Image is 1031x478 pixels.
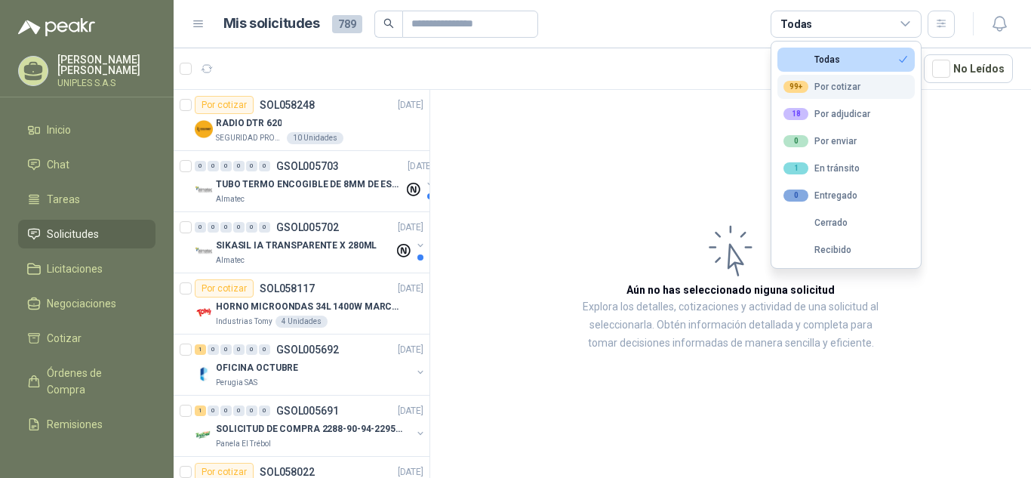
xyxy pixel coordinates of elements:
p: [DATE] [398,98,423,113]
div: 0 [233,344,245,355]
div: Todas [783,54,840,65]
p: [DATE] [398,404,423,418]
div: 0 [246,344,257,355]
div: 0 [259,222,270,233]
p: RADIO DTR 620 [216,116,282,131]
div: Por adjudicar [783,108,870,120]
p: SOLICITUD DE COMPRA 2288-90-94-2295-96-2301-02-04 [216,422,404,436]
div: Recibido [783,245,851,255]
a: Licitaciones [18,254,155,283]
div: Cerrado [783,217,848,228]
button: 18Por adjudicar [777,102,915,126]
button: No Leídos [924,54,1013,83]
span: Licitaciones [47,261,103,277]
img: Company Logo [195,181,213,199]
img: Logo peakr [18,18,95,36]
p: SOL058022 [260,467,315,477]
div: 0 [259,161,270,171]
div: 0 [195,161,206,171]
span: Solicitudes [47,226,99,242]
img: Company Logo [195,120,213,138]
img: Company Logo [195,426,213,444]
p: GSOL005703 [276,161,339,171]
span: Cotizar [47,330,82,347]
p: [DATE] [398,220,423,235]
h1: Mis solicitudes [223,13,320,35]
button: Cerrado [777,211,915,235]
div: 0 [259,406,270,416]
p: Panela El Trébol [216,438,271,450]
span: search [383,18,394,29]
div: 1 [195,344,206,355]
p: Perugia SAS [216,377,257,389]
div: 0 [195,222,206,233]
a: Solicitudes [18,220,155,248]
div: 0 [783,135,808,147]
p: [DATE] [398,343,423,357]
p: TUBO TERMO ENCOGIBLE DE 8MM DE ESPESOR X 5CMS [216,177,404,192]
a: 0 0 0 0 0 0 GSOL005703[DATE] Company LogoTUBO TERMO ENCOGIBLE DE 8MM DE ESPESOR X 5CMSAlmatec [195,157,436,205]
p: HORNO MICROONDAS 34L 1400W MARCA TORNADO. [216,300,404,314]
p: [PERSON_NAME] [PERSON_NAME] [57,54,155,76]
a: Por cotizarSOL058117[DATE] Company LogoHORNO MICROONDAS 34L 1400W MARCA TORNADO.Industrias Tomy4 ... [174,273,429,335]
div: 0 [233,161,245,171]
div: 0 [246,161,257,171]
div: 0 [233,222,245,233]
div: Por cotizar [195,96,254,114]
img: Company Logo [195,304,213,322]
div: 0 [220,222,232,233]
div: 0 [220,161,232,171]
a: Tareas [18,185,155,214]
p: GSOL005702 [276,222,339,233]
div: 0 [220,406,232,416]
span: Chat [47,156,69,173]
a: Órdenes de Compra [18,359,155,404]
a: 1 0 0 0 0 0 GSOL005692[DATE] Company LogoOFICINA OCTUBREPerugia SAS [195,341,426,389]
div: 10 Unidades [287,132,343,144]
div: 0 [220,344,232,355]
a: Inicio [18,116,155,144]
div: 0 [208,222,219,233]
span: Negociaciones [47,295,116,312]
div: 0 [208,344,219,355]
a: Negociaciones [18,289,155,318]
p: SEGURIDAD PROVISER LTDA [216,132,284,144]
button: 0Por enviar [777,129,915,153]
div: 18 [783,108,808,120]
button: 0Entregado [777,183,915,208]
p: Almatec [216,193,245,205]
p: GSOL005691 [276,406,339,416]
div: 4 Unidades [275,316,328,328]
div: 0 [246,222,257,233]
a: Por cotizarSOL058248[DATE] Company LogoRADIO DTR 620SEGURIDAD PROVISER LTDA10 Unidades [174,90,429,151]
span: Órdenes de Compra [47,365,141,398]
div: Entregado [783,190,857,202]
div: 1 [195,406,206,416]
p: SOL058248 [260,100,315,110]
div: 0 [208,406,219,416]
p: Explora los detalles, cotizaciones y actividad de una solicitud al seleccionarla. Obtén informaci... [581,298,880,353]
button: Recibido [777,238,915,262]
div: En tránsito [783,162,860,174]
a: Remisiones [18,410,155,439]
div: Por enviar [783,135,857,147]
button: Todas [777,48,915,72]
img: Company Logo [195,365,213,383]
div: Por cotizar [195,279,254,298]
a: Chat [18,150,155,179]
p: [DATE] [408,159,433,174]
a: 0 0 0 0 0 0 GSOL005702[DATE] Company LogoSIKASIL IA TRANSPARENTE X 280MLAlmatec [195,218,426,267]
p: SIKASIL IA TRANSPARENTE X 280ML [216,239,377,253]
p: GSOL005692 [276,344,339,355]
p: SOL058117 [260,283,315,294]
span: Inicio [47,122,71,138]
span: Remisiones [47,416,103,433]
p: UNIPLES S.A.S [57,79,155,88]
div: 99+ [783,81,808,93]
div: Por cotizar [783,81,860,93]
div: 0 [246,406,257,416]
div: 0 [783,190,808,202]
img: Company Logo [195,242,213,261]
p: Industrias Tomy [216,316,272,328]
a: Cotizar [18,324,155,353]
